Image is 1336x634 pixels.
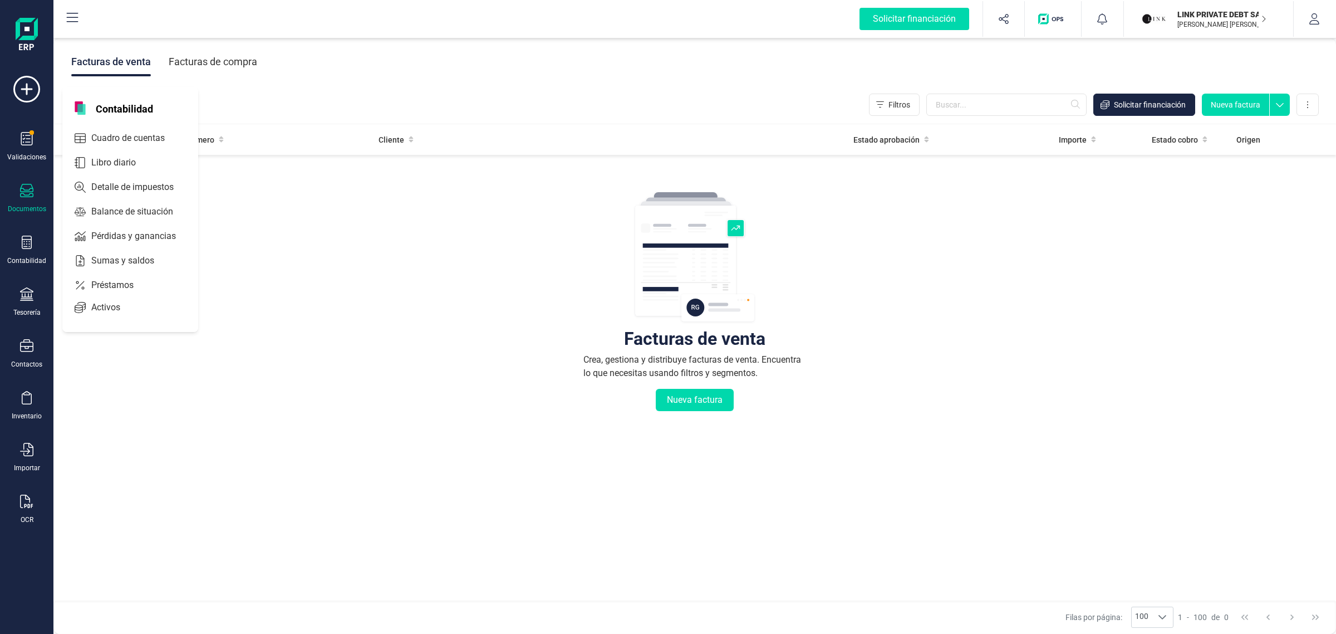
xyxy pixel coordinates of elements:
span: Importe [1059,134,1087,145]
button: LILINK PRIVATE DEBT SA[PERSON_NAME] [PERSON_NAME] [1137,1,1280,37]
p: [PERSON_NAME] [PERSON_NAME] [1177,20,1266,29]
img: Logo de OPS [1038,13,1068,25]
span: 1 [1178,612,1182,623]
div: Facturas de venta [71,47,151,76]
div: Validaciones [7,153,46,162]
div: Filas por página: [1065,607,1173,628]
span: Cliente [379,134,404,145]
span: Detalle de impuestos [87,181,194,194]
span: Solicitar financiación [1114,99,1186,110]
div: Facturas de venta [624,333,765,344]
img: LI [1142,7,1166,31]
span: Préstamos [87,279,154,292]
button: Nueva factura [1202,94,1269,116]
span: Origen [1236,134,1260,145]
div: Contactos [11,360,42,369]
span: Número [186,134,214,145]
span: de [1211,612,1220,623]
img: img-empty-table.svg [633,191,756,324]
span: Libro diario [87,156,156,169]
span: 0 [1224,612,1229,623]
span: Filtros [888,99,910,110]
span: Pérdidas y ganancias [87,230,196,243]
div: Importar [14,464,40,472]
div: Facturas de compra [169,47,257,76]
button: Solicitar financiación [1093,94,1195,116]
input: Buscar... [926,94,1087,116]
div: Inventario [12,412,42,421]
div: Crea, gestiona y distribuye facturas de venta. Encuentra lo que necesitas usando filtros y segmen... [583,353,806,380]
div: Solicitar financiación [859,8,969,30]
div: OCR [21,515,33,524]
div: Tesorería [13,308,41,317]
span: 100 [1132,607,1152,627]
span: Cuadro de cuentas [87,131,185,145]
span: Estado aprobación [853,134,920,145]
span: Contabilidad [89,101,160,115]
span: Activos [87,301,140,314]
button: Solicitar financiación [846,1,983,37]
button: Next Page [1281,607,1303,628]
button: First Page [1234,607,1255,628]
button: Filtros [869,94,920,116]
span: 100 [1193,612,1207,623]
span: Balance de situación [87,205,193,218]
img: Logo Finanedi [16,18,38,53]
span: Sumas y saldos [87,254,174,267]
div: Documentos [8,204,46,213]
button: Logo de OPS [1032,1,1074,37]
div: - [1178,612,1229,623]
span: Estado cobro [1152,134,1198,145]
button: Previous Page [1258,607,1279,628]
div: Contabilidad [7,256,46,265]
p: LINK PRIVATE DEBT SA [1177,9,1266,20]
button: Nueva factura [656,389,734,411]
button: Last Page [1305,607,1326,628]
